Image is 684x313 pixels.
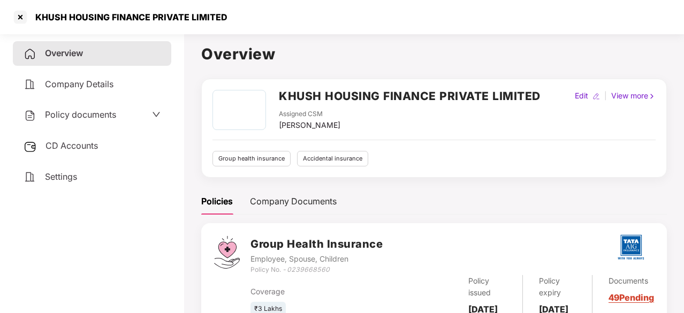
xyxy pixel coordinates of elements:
span: Overview [45,48,83,58]
h1: Overview [201,42,667,66]
div: Employee, Spouse, Children [250,253,383,265]
div: Accidental insurance [297,151,368,166]
img: tatag.png [612,228,650,266]
span: Company Details [45,79,113,89]
img: rightIcon [648,93,656,100]
div: Policy issued [468,275,506,299]
img: editIcon [592,93,600,100]
i: 0239668560 [287,265,330,273]
div: Policies [201,195,233,208]
img: svg+xml;base64,PHN2ZyB3aWR0aD0iMjUiIGhlaWdodD0iMjQiIHZpZXdCb3g9IjAgMCAyNSAyNCIgZmlsbD0ibm9uZSIgeG... [24,140,37,153]
div: | [602,90,609,102]
div: Coverage [250,286,385,297]
h2: KHUSH HOUSING FINANCE PRIVATE LIMITED [279,87,541,105]
div: [PERSON_NAME] [279,119,340,131]
img: svg+xml;base64,PHN2ZyB4bWxucz0iaHR0cDovL3d3dy53My5vcmcvMjAwMC9zdmciIHdpZHRoPSIyNCIgaGVpZ2h0PSIyNC... [24,78,36,91]
span: Policy documents [45,109,116,120]
div: Policy expiry [539,275,576,299]
img: svg+xml;base64,PHN2ZyB4bWxucz0iaHR0cDovL3d3dy53My5vcmcvMjAwMC9zdmciIHdpZHRoPSIyNCIgaGVpZ2h0PSIyNC... [24,48,36,60]
div: View more [609,90,658,102]
div: Edit [573,90,590,102]
span: Settings [45,171,77,182]
div: Company Documents [250,195,337,208]
img: svg+xml;base64,PHN2ZyB4bWxucz0iaHR0cDovL3d3dy53My5vcmcvMjAwMC9zdmciIHdpZHRoPSI0Ny43MTQiIGhlaWdodD... [214,236,240,269]
span: down [152,110,161,119]
img: svg+xml;base64,PHN2ZyB4bWxucz0iaHR0cDovL3d3dy53My5vcmcvMjAwMC9zdmciIHdpZHRoPSIyNCIgaGVpZ2h0PSIyNC... [24,171,36,184]
h3: Group Health Insurance [250,236,383,253]
span: CD Accounts [45,140,98,151]
div: Assigned CSM [279,109,340,119]
img: svg+xml;base64,PHN2ZyB4bWxucz0iaHR0cDovL3d3dy53My5vcmcvMjAwMC9zdmciIHdpZHRoPSIyNCIgaGVpZ2h0PSIyNC... [24,109,36,122]
a: 49 Pending [609,292,654,303]
div: Group health insurance [212,151,291,166]
div: Policy No. - [250,265,383,275]
div: KHUSH HOUSING FINANCE PRIVATE LIMITED [29,12,227,22]
div: Documents [609,275,654,287]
